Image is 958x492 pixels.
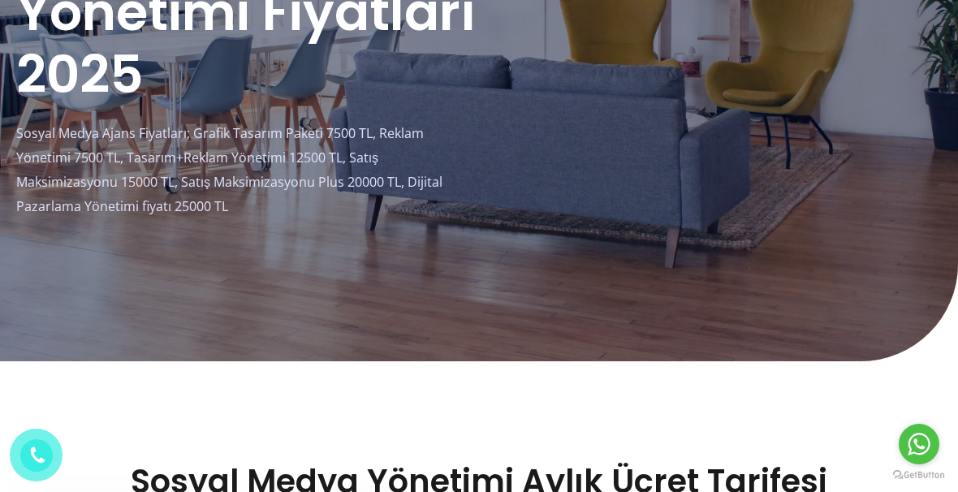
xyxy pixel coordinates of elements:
img: phone.png [24,442,49,468]
a: Go to GetButton.io website [893,470,945,481]
p: Sosyal Medya Ajans Fiyatları; Grafik Tasarım Paketi 7500 TL, Reklam Yönetimi 7500 TL, Tasarım+Rek... [16,122,479,218]
a: Go to whatsapp [899,424,939,464]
